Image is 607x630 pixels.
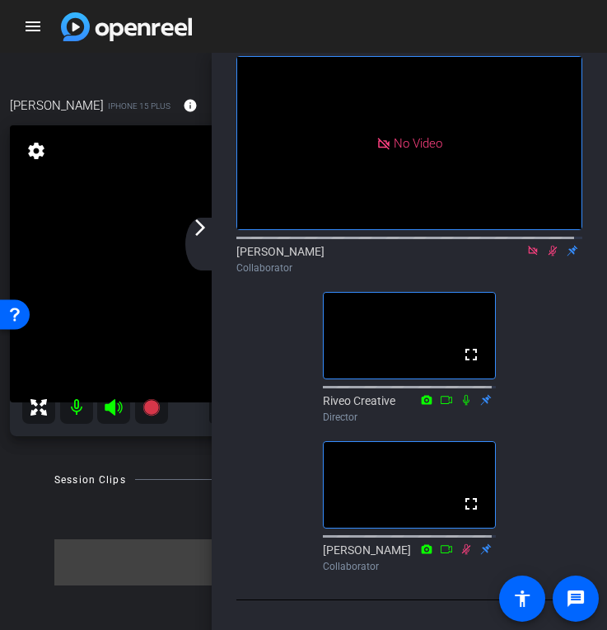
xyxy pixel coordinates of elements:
[108,100,170,112] span: iPhone 15 Plus
[236,261,582,275] div: Collaborator
[236,243,582,275] div: [PERSON_NAME]
[323,410,496,425] div: Director
[394,135,442,150] span: No Video
[61,12,192,41] img: app logo
[183,98,198,113] mat-icon: info
[25,141,48,161] mat-icon: settings
[323,393,496,425] div: Riveo Creative
[190,218,210,237] mat-icon: arrow_forward_ios
[323,542,496,574] div: [PERSON_NAME]
[566,589,586,609] mat-icon: message
[10,96,104,115] span: [PERSON_NAME]
[512,589,532,609] mat-icon: accessibility
[461,345,481,364] mat-icon: fullscreen
[323,559,496,574] div: Collaborator
[23,16,43,36] mat-icon: menu
[54,472,126,488] div: Session Clips
[461,494,481,514] mat-icon: fullscreen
